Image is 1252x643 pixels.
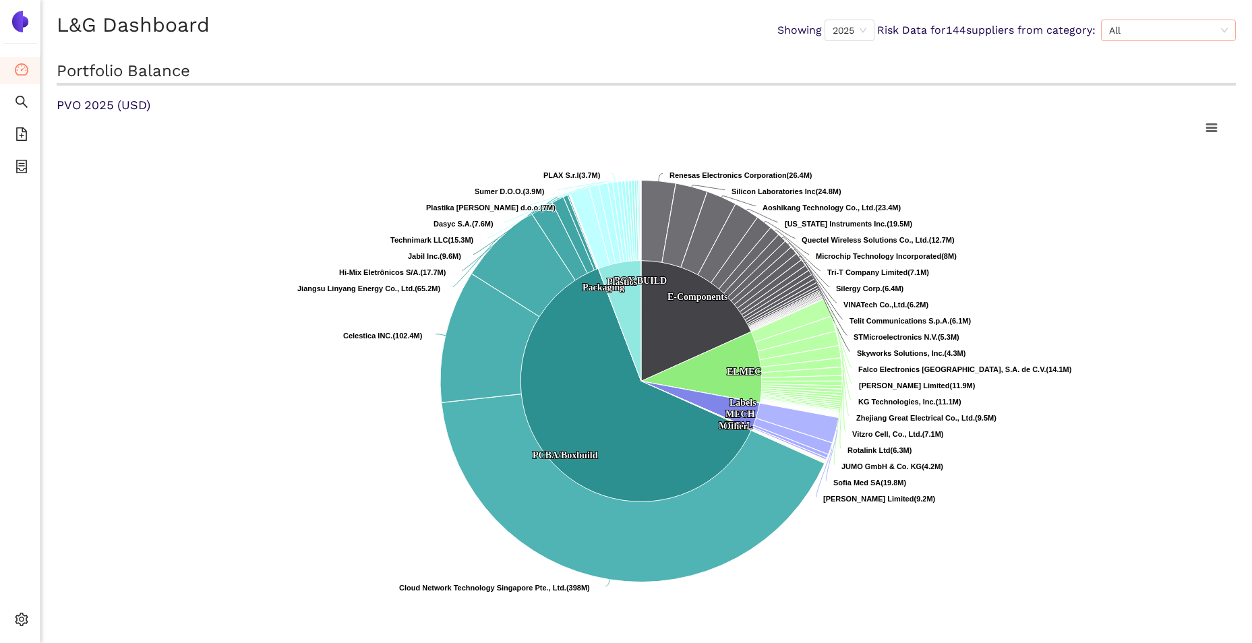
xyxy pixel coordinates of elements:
tspan: Aoshikang Technology Co., Ltd. [763,204,875,212]
text: (24.8M) [732,187,841,195]
tspan: Falco Electronics [GEOGRAPHIC_DATA], S.A. de C.V. [858,365,1046,373]
text: (5.3M) [854,333,959,341]
text: (11.9M) [859,381,976,390]
tspan: Plastika [PERSON_NAME] d.o.o. [426,204,540,212]
text: (3.9M) [475,187,545,195]
span: setting [15,608,28,635]
text: (19.8M) [833,479,907,487]
tspan: Zhejiang Great Electrical Co., Ltd. [856,414,975,422]
text: (6.2M) [843,301,928,309]
tspan: Celestica INC. [343,332,392,340]
text: Labels [729,398,756,408]
span: 2025 [833,20,866,40]
text: (102.4M) [343,332,423,340]
text: (6.4M) [836,284,904,293]
text: E-Components [667,292,728,302]
text: MECH [725,409,755,419]
text: (4.2M) [841,462,943,470]
tspan: Skyworks Solutions, Inc. [857,349,945,357]
text: (65.2M) [297,284,440,293]
tspan: Sofia Med SA [833,479,881,487]
tspan: Technimark LLC [390,236,448,244]
text: (9.5M) [856,414,996,422]
text: BOX BUILD [614,276,667,286]
div: Showing Risk Data for 144 suppliers from category: [777,20,1236,41]
tspan: Tri-T Company Limited [827,268,907,276]
text: (11.1M) [858,398,961,406]
tspan: Jiangsu Linyang Energy Co., Ltd. [297,284,415,293]
tspan: KG Technologies, Inc. [858,398,936,406]
text: (17.7M) [339,268,446,276]
tspan: [PERSON_NAME] Limited [823,495,914,503]
span: PVO 2025 (USD) [57,98,150,112]
text: (4.3M) [857,349,966,357]
span: All [1109,20,1228,40]
img: Logo [9,11,31,32]
tspan: VINATech Co.,Ltd. [843,301,907,309]
text: Packaging [583,282,624,293]
text: (7.6M) [434,220,494,228]
tspan: STMicroelectronics N.V. [854,333,938,341]
text: (7.1M) [852,430,944,438]
tspan: JUMO GmbH & Co. KG [841,462,922,470]
h2: Portfolio Balance [57,60,1236,86]
tspan: Silicon Laboratories Inc [732,187,816,195]
tspan: Silergy Corp. [836,284,882,293]
tspan: Dasyc S.A. [434,220,472,228]
text: (3.7M) [543,171,601,179]
text: (15.3M) [390,236,474,244]
text: (7M) [426,204,556,212]
text: (23.4M) [763,204,901,212]
span: container [15,155,28,182]
tspan: PLAX S.r.l [543,171,579,179]
text: (12.7M) [802,236,955,244]
tspan: Jabil Inc. [408,252,440,260]
text: (8M) [816,252,957,260]
tspan: [US_STATE] Instruments Inc. [785,220,887,228]
span: search [15,90,28,117]
text: METAL [719,421,752,431]
tspan: [PERSON_NAME] Limited [859,381,949,390]
text: ELMEC [727,367,761,377]
span: file-add [15,123,28,150]
text: (9.2M) [823,495,936,503]
tspan: Telit Communications S.p.A. [849,317,949,325]
tspan: Quectel Wireless Solutions Co., Ltd. [802,236,929,244]
text: (14.1M) [858,365,1072,373]
text: (9.6M) [408,252,461,260]
tspan: Cloud Network Technology Singapore Pte., Ltd. [399,584,566,592]
h1: L&G Dashboard [57,11,210,39]
text: (19.5M) [785,220,912,228]
tspan: Vitzro Cell, Co., Ltd. [852,430,922,438]
text: (398M) [399,584,590,592]
span: dashboard [15,58,28,85]
text: (26.4M) [669,171,812,179]
tspan: Microchip Technology Incorporated [816,252,941,260]
text: (7.1M) [827,268,929,276]
text: PCBA/Boxbuild [533,450,598,460]
text: Plastics [607,277,638,287]
tspan: Hi-Mix Eletrônicos S/A. [339,268,420,276]
text: (6.3M) [847,446,912,454]
text: Other [723,421,748,431]
tspan: Sumer D.O.O. [475,187,523,195]
text: (6.1M) [849,317,971,325]
tspan: Rotalink Ltd [847,446,891,454]
tspan: Renesas Electronics Corporation [669,171,787,179]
